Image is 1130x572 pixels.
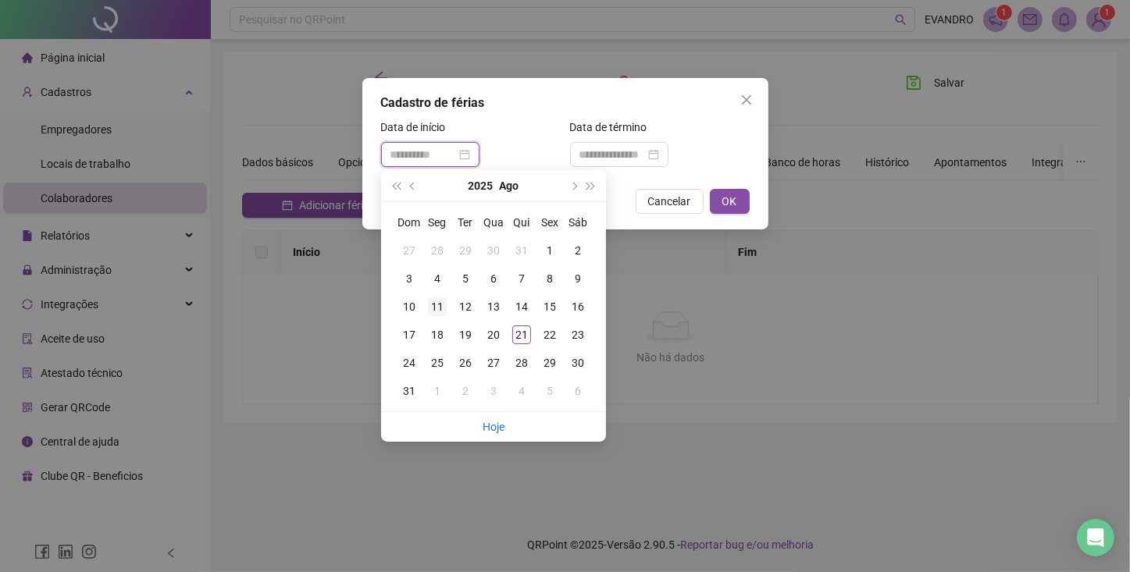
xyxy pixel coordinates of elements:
[636,189,704,214] button: Cancelar
[540,382,559,400] div: 5
[395,349,423,377] td: 2025-08-24
[540,241,559,260] div: 1
[512,269,531,288] div: 7
[569,269,587,288] div: 9
[423,293,451,321] td: 2025-08-11
[423,349,451,377] td: 2025-08-25
[536,236,564,265] td: 2025-08-01
[479,236,508,265] td: 2025-07-30
[479,293,508,321] td: 2025-08-13
[512,382,531,400] div: 4
[395,236,423,265] td: 2025-07-27
[740,94,753,106] span: close
[536,321,564,349] td: 2025-08-22
[569,325,587,344] div: 23
[395,293,423,321] td: 2025-08-10
[564,265,592,293] td: 2025-08-09
[564,349,592,377] td: 2025-08-30
[451,236,479,265] td: 2025-07-29
[400,241,419,260] div: 27
[400,325,419,344] div: 17
[569,297,587,316] div: 16
[508,349,536,377] td: 2025-08-28
[428,269,447,288] div: 4
[428,297,447,316] div: 11
[451,321,479,349] td: 2025-08-19
[395,377,423,405] td: 2025-08-31
[540,297,559,316] div: 15
[484,269,503,288] div: 6
[479,265,508,293] td: 2025-08-06
[456,354,475,372] div: 26
[569,382,587,400] div: 6
[508,377,536,405] td: 2025-09-04
[400,354,419,372] div: 24
[400,382,419,400] div: 31
[395,265,423,293] td: 2025-08-03
[536,377,564,405] td: 2025-09-05
[536,293,564,321] td: 2025-08-15
[423,377,451,405] td: 2025-09-01
[423,321,451,349] td: 2025-08-18
[469,170,494,201] button: year panel
[536,208,564,236] th: Sex
[395,208,423,236] th: Dom
[564,377,592,405] td: 2025-09-06
[536,349,564,377] td: 2025-08-29
[734,87,759,112] button: Close
[479,321,508,349] td: 2025-08-20
[508,236,536,265] td: 2025-07-31
[456,269,475,288] div: 5
[423,236,451,265] td: 2025-07-28
[451,208,479,236] th: Ter
[456,297,475,316] div: 12
[484,297,503,316] div: 13
[569,241,587,260] div: 2
[456,241,475,260] div: 29
[508,293,536,321] td: 2025-08-14
[451,265,479,293] td: 2025-08-05
[536,265,564,293] td: 2025-08-08
[569,354,587,372] div: 30
[456,325,475,344] div: 19
[500,170,519,201] button: month panel
[512,354,531,372] div: 28
[512,325,531,344] div: 21
[508,321,536,349] td: 2025-08-21
[512,241,531,260] div: 31
[570,119,658,136] label: Data de término
[564,321,592,349] td: 2025-08-23
[479,208,508,236] th: Qua
[508,265,536,293] td: 2025-08-07
[565,170,582,201] button: next-year
[484,382,503,400] div: 3
[400,269,419,288] div: 3
[423,208,451,236] th: Seg
[387,170,405,201] button: super-prev-year
[400,297,419,316] div: 10
[648,193,691,210] span: Cancelar
[428,325,447,344] div: 18
[479,377,508,405] td: 2025-09-03
[381,119,456,136] label: Data de início
[451,293,479,321] td: 2025-08-12
[564,208,592,236] th: Sáb
[484,354,503,372] div: 27
[451,349,479,377] td: 2025-08-26
[395,321,423,349] td: 2025-08-17
[428,241,447,260] div: 28
[456,382,475,400] div: 2
[564,293,592,321] td: 2025-08-16
[423,265,451,293] td: 2025-08-04
[722,193,737,210] span: OK
[1077,519,1114,556] div: Open Intercom Messenger
[512,297,531,316] div: 14
[540,354,559,372] div: 29
[540,325,559,344] div: 22
[484,241,503,260] div: 30
[484,325,503,344] div: 20
[710,189,750,214] button: OK
[381,94,750,112] div: Cadastro de férias
[564,236,592,265] td: 2025-08-02
[428,354,447,372] div: 25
